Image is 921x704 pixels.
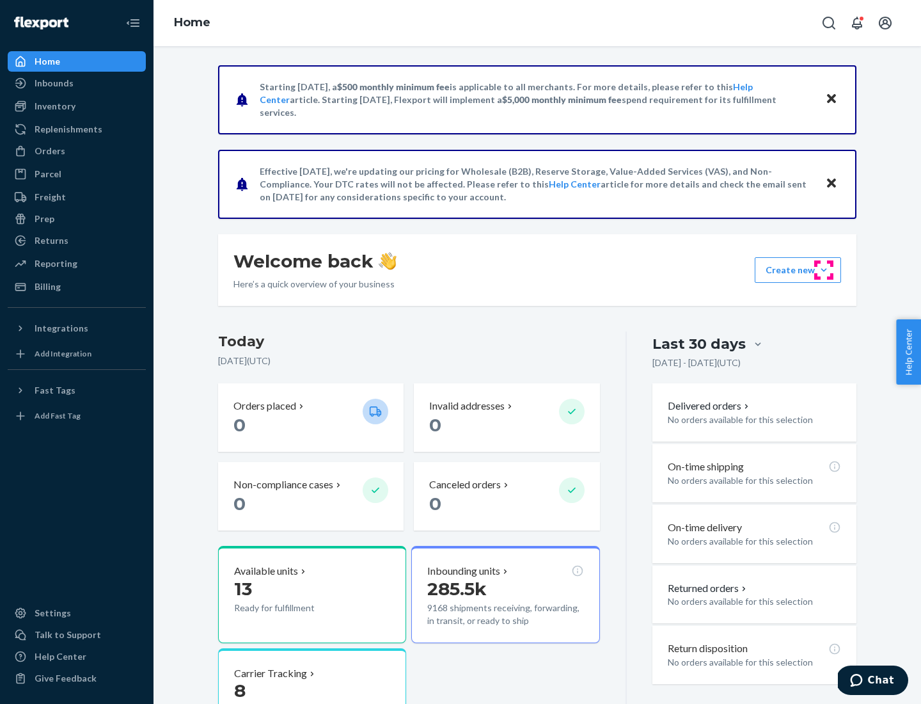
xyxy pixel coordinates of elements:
div: Fast Tags [35,384,75,397]
p: Non-compliance cases [233,477,333,492]
a: Parcel [8,164,146,184]
a: Inventory [8,96,146,116]
p: No orders available for this selection [668,535,841,548]
div: Add Integration [35,348,91,359]
span: 0 [429,414,441,436]
button: Orders placed 0 [218,383,404,452]
p: Here’s a quick overview of your business [233,278,397,291]
div: Help Center [35,650,86,663]
button: Give Feedback [8,668,146,689]
button: Returned orders [668,581,749,596]
button: Create new [755,257,841,283]
div: Last 30 days [652,334,746,354]
p: No orders available for this selection [668,595,841,608]
a: Reporting [8,253,146,274]
img: Flexport logo [14,17,68,29]
button: Close [823,90,840,109]
a: Billing [8,276,146,297]
a: Freight [8,187,146,207]
div: Parcel [35,168,61,180]
span: 13 [234,578,252,600]
p: No orders available for this selection [668,656,841,669]
p: Carrier Tracking [234,666,307,681]
button: Available units13Ready for fulfillment [218,546,406,643]
a: Replenishments [8,119,146,140]
p: [DATE] ( UTC ) [218,355,600,367]
div: Orders [35,145,65,157]
img: hand-wave emoji [379,252,397,270]
span: 285.5k [427,578,487,600]
div: Replenishments [35,123,102,136]
div: Billing [35,280,61,293]
p: 9168 shipments receiving, forwarding, in transit, or ready to ship [427,602,583,627]
span: $500 monthly minimum fee [337,81,450,92]
div: Prep [35,212,54,225]
a: Inbounds [8,73,146,93]
a: Help Center [8,646,146,667]
p: On-time shipping [668,460,744,474]
p: [DATE] - [DATE] ( UTC ) [652,356,741,369]
button: Talk to Support [8,625,146,645]
p: No orders available for this selection [668,474,841,487]
p: Invalid addresses [429,399,505,413]
a: Home [8,51,146,72]
button: Close [823,175,840,193]
div: Inbounds [35,77,74,90]
button: Delivered orders [668,399,752,413]
a: Settings [8,603,146,623]
p: No orders available for this selection [668,413,841,426]
button: Fast Tags [8,380,146,401]
p: Return disposition [668,641,748,656]
div: Reporting [35,257,77,270]
p: Orders placed [233,399,296,413]
a: Help Center [549,179,601,189]
button: Open Search Box [816,10,842,36]
div: Settings [35,607,71,620]
p: Ready for fulfillment [234,602,352,614]
button: Canceled orders 0 [414,462,599,531]
div: Returns [35,234,68,247]
button: Open notifications [844,10,870,36]
div: Inventory [35,100,75,113]
button: Close Navigation [120,10,146,36]
div: Freight [35,191,66,204]
button: Open account menu [872,10,898,36]
a: Add Integration [8,344,146,364]
a: Prep [8,209,146,229]
a: Add Fast Tag [8,406,146,426]
div: Home [35,55,60,68]
p: On-time delivery [668,520,742,535]
p: Effective [DATE], we're updating our pricing for Wholesale (B2B), Reserve Storage, Value-Added Se... [260,165,813,204]
div: Add Fast Tag [35,410,81,421]
a: Home [174,15,210,29]
a: Returns [8,230,146,251]
div: Talk to Support [35,628,101,641]
p: Available units [234,564,298,579]
span: 8 [234,680,246,701]
iframe: Opens a widget where you can chat to one of our agents [838,666,908,698]
h1: Welcome back [233,250,397,273]
button: Non-compliance cases 0 [218,462,404,531]
div: Give Feedback [35,672,97,685]
h3: Today [218,332,600,352]
span: 0 [233,493,246,515]
button: Integrations [8,318,146,339]
button: Help Center [896,319,921,385]
p: Canceled orders [429,477,501,492]
button: Invalid addresses 0 [414,383,599,452]
span: $5,000 monthly minimum fee [502,94,622,105]
ol: breadcrumbs [164,4,221,42]
a: Orders [8,141,146,161]
button: Inbounding units285.5k9168 shipments receiving, forwarding, in transit, or ready to ship [411,546,599,643]
p: Inbounding units [427,564,500,579]
span: 0 [429,493,441,515]
span: 0 [233,414,246,436]
p: Starting [DATE], a is applicable to all merchants. For more details, please refer to this article... [260,81,813,119]
div: Integrations [35,322,88,335]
